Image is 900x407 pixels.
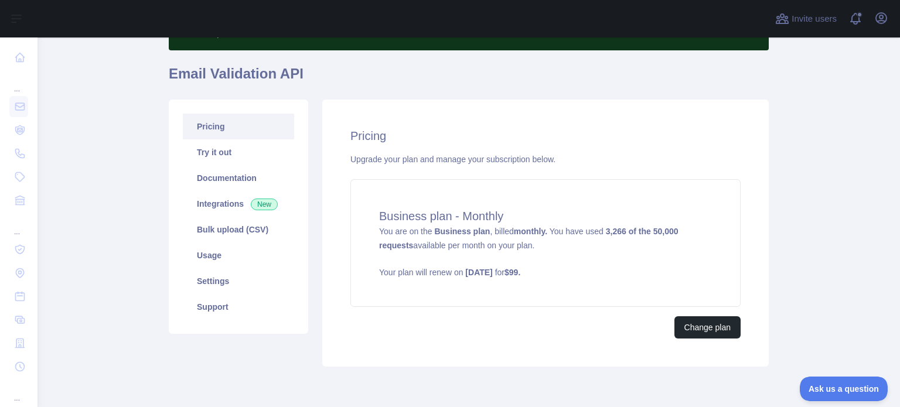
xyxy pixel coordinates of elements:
button: Change plan [674,316,741,338]
h2: Pricing [350,128,741,144]
a: Try it out [183,139,294,165]
strong: [DATE] [465,268,492,277]
span: New [251,199,278,210]
a: Settings [183,268,294,294]
span: Invite users [792,12,837,26]
h1: Email Validation API [169,64,769,93]
p: Your plan will renew on for [379,266,712,278]
div: ... [9,379,28,403]
strong: monthly. [514,227,547,236]
iframe: Toggle Customer Support [800,377,888,401]
a: Bulk upload (CSV) [183,217,294,242]
a: Usage [183,242,294,268]
a: Integrations New [183,191,294,217]
div: Upgrade your plan and manage your subscription below. [350,153,741,165]
strong: $ 99 . [504,268,520,277]
div: ... [9,213,28,237]
strong: 3,266 of the 50,000 requests [379,227,679,250]
span: You are on the , billed You have used available per month on your plan. [379,227,712,278]
a: Pricing [183,114,294,139]
button: Invite users [773,9,839,28]
strong: Business plan [434,227,490,236]
a: Support [183,294,294,320]
a: Documentation [183,165,294,191]
div: ... [9,70,28,94]
h4: Business plan - Monthly [379,208,712,224]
